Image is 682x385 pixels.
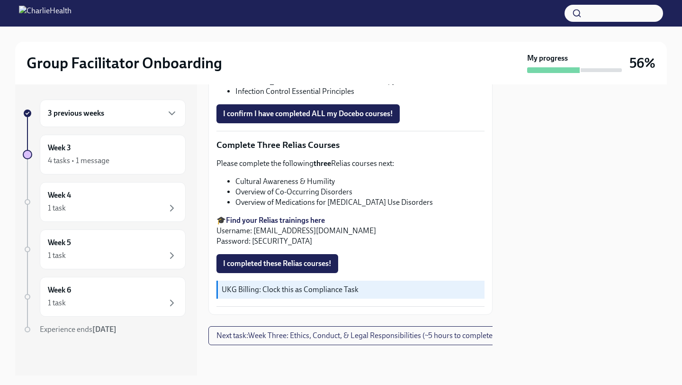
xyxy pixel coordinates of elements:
h6: Week 3 [48,143,71,153]
strong: three [314,159,331,168]
button: I confirm I have completed ALL my Docebo courses! [216,104,400,123]
p: Please complete the following Relias courses next: [216,158,485,169]
p: Complete Three Relias Courses [216,139,485,151]
strong: [DATE] [92,325,117,334]
span: Experience ends [40,325,117,334]
h2: Group Facilitator Onboarding [27,54,222,73]
div: 1 task [48,298,66,308]
div: 1 task [48,250,66,261]
h6: Week 6 [48,285,71,295]
p: 🎓 Username: [EMAIL_ADDRESS][DOMAIN_NAME] Password: [SECURITY_DATA] [216,215,485,247]
li: Overview of Medications for [MEDICAL_DATA] Use Disorders [235,197,485,208]
span: I completed these Relias courses! [223,259,332,268]
strong: My progress [527,53,568,64]
a: Week 41 task [23,182,186,222]
h6: Week 5 [48,238,71,248]
h3: 56% [629,55,655,72]
h6: Week 4 [48,190,71,201]
li: Overview of Co-Occurring Disorders [235,187,485,197]
img: CharlieHealth [19,6,72,21]
li: Infection Control Essential Principles [235,86,485,97]
button: Next task:Week Three: Ethics, Conduct, & Legal Responsibilities (~5 hours to complete) [208,326,503,345]
li: Cultural Awareness & Humility [235,176,485,187]
div: 3 previous weeks [40,100,186,127]
div: 4 tasks • 1 message [48,156,109,166]
h6: 3 previous weeks [48,108,104,119]
a: Week 34 tasks • 1 message [23,135,186,174]
p: UKG Billing: Clock this as Compliance Task [222,284,481,295]
button: I completed these Relias courses! [216,254,338,273]
a: Week 61 task [23,277,186,317]
span: I confirm I have completed ALL my Docebo courses! [223,109,393,119]
a: Week 51 task [23,229,186,269]
a: Find your Relias trainings here [226,216,325,225]
span: Next task : Week Three: Ethics, Conduct, & Legal Responsibilities (~5 hours to complete) [216,331,495,340]
div: 1 task [48,203,66,213]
